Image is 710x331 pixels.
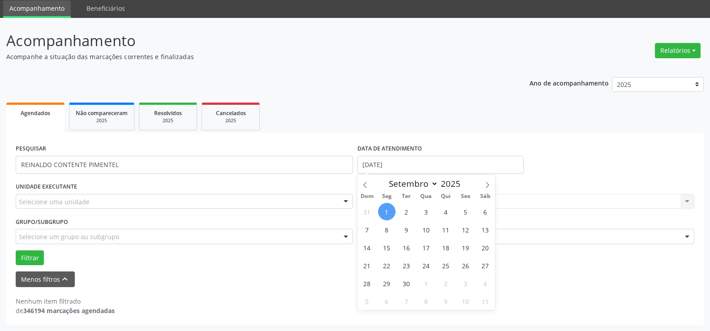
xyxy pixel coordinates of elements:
[358,292,376,310] span: Outubro 5, 2025
[477,239,494,256] span: Setembro 20, 2025
[398,257,415,274] span: Setembro 23, 2025
[16,306,115,315] div: de
[357,156,524,174] input: Selecione um intervalo
[437,203,455,220] span: Setembro 4, 2025
[208,117,253,124] div: 2025
[417,203,435,220] span: Setembro 3, 2025
[398,203,415,220] span: Setembro 2, 2025
[457,221,474,238] span: Setembro 12, 2025
[16,250,44,266] button: Filtrar
[378,257,396,274] span: Setembro 22, 2025
[457,292,474,310] span: Outubro 10, 2025
[154,109,182,117] span: Resolvidos
[396,193,416,199] span: Ter
[398,239,415,256] span: Setembro 16, 2025
[6,30,495,52] p: Acompanhamento
[437,292,455,310] span: Outubro 9, 2025
[398,221,415,238] span: Setembro 9, 2025
[16,156,353,174] input: Nome, código do beneficiário ou CPF
[437,257,455,274] span: Setembro 25, 2025
[3,0,71,18] a: Acompanhamento
[16,297,115,306] div: Nenhum item filtrado
[358,275,376,292] span: Setembro 28, 2025
[19,232,119,241] span: Selecione um grupo ou subgrupo
[378,221,396,238] span: Setembro 8, 2025
[437,239,455,256] span: Setembro 18, 2025
[475,193,495,199] span: Sáb
[437,221,455,238] span: Setembro 11, 2025
[378,275,396,292] span: Setembro 29, 2025
[457,203,474,220] span: Setembro 5, 2025
[417,221,435,238] span: Setembro 10, 2025
[417,257,435,274] span: Setembro 24, 2025
[417,292,435,310] span: Outubro 8, 2025
[438,178,468,189] input: Year
[357,142,422,156] label: DATA DE ATENDIMENTO
[378,292,396,310] span: Outubro 6, 2025
[377,193,396,199] span: Seg
[146,117,190,124] div: 2025
[378,203,396,220] span: Setembro 1, 2025
[417,275,435,292] span: Outubro 1, 2025
[80,0,131,16] a: Beneficiários
[60,274,70,284] i: keyboard_arrow_up
[529,77,609,88] p: Ano de acompanhamento
[477,203,494,220] span: Setembro 6, 2025
[19,197,90,206] span: Selecione uma unidade
[457,239,474,256] span: Setembro 19, 2025
[6,52,495,61] p: Acompanhe a situação das marcações correntes e finalizadas
[16,215,68,229] label: Grupo/Subgrupo
[477,275,494,292] span: Outubro 4, 2025
[457,257,474,274] span: Setembro 26, 2025
[378,239,396,256] span: Setembro 15, 2025
[16,180,77,194] label: UNIDADE EXECUTANTE
[23,306,115,315] strong: 346194 marcações agendadas
[437,275,455,292] span: Outubro 2, 2025
[655,43,701,58] button: Relatórios
[76,109,128,117] span: Não compareceram
[477,292,494,310] span: Outubro 11, 2025
[398,292,415,310] span: Outubro 7, 2025
[16,142,46,156] label: PESQUISAR
[76,117,128,124] div: 2025
[457,275,474,292] span: Outubro 3, 2025
[16,271,75,287] button: Menos filtroskeyboard_arrow_up
[358,221,376,238] span: Setembro 7, 2025
[456,193,475,199] span: Sex
[358,257,376,274] span: Setembro 21, 2025
[21,109,50,117] span: Agendados
[357,193,377,199] span: Dom
[358,203,376,220] span: Agosto 31, 2025
[417,239,435,256] span: Setembro 17, 2025
[477,257,494,274] span: Setembro 27, 2025
[398,275,415,292] span: Setembro 30, 2025
[216,109,246,117] span: Cancelados
[416,193,436,199] span: Qua
[385,177,439,190] select: Month
[436,193,456,199] span: Qui
[477,221,494,238] span: Setembro 13, 2025
[358,239,376,256] span: Setembro 14, 2025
